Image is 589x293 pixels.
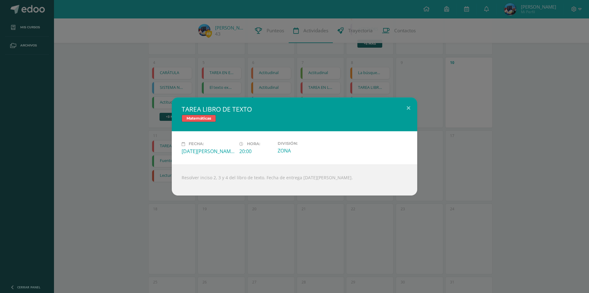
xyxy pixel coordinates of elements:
[182,105,407,113] h2: TAREA LIBRO DE TEXTO
[400,97,417,118] button: Close (Esc)
[278,141,330,146] label: División:
[182,115,216,122] span: Matemáticas
[182,148,234,155] div: [DATE][PERSON_NAME]
[247,142,260,146] span: Hora:
[189,142,204,146] span: Fecha:
[278,147,330,154] div: ZONA
[239,148,273,155] div: 20:00
[172,164,417,196] div: Resolver inciso 2, 3 y 4 del libro de texto. Fecha de entrega [DATE][PERSON_NAME].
